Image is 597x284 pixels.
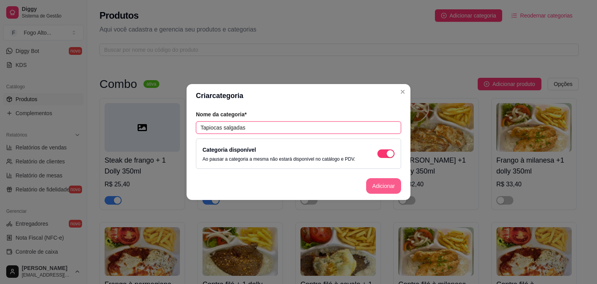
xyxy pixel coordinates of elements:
header: Criar categoria [187,84,410,107]
article: Nome da categoria* [196,110,401,118]
p: Ao pausar a categoria a mesma não estará disponível no catálogo e PDV. [202,156,355,162]
label: Categoria disponível [202,147,256,153]
button: Close [396,86,409,98]
button: Adicionar [366,178,401,194]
